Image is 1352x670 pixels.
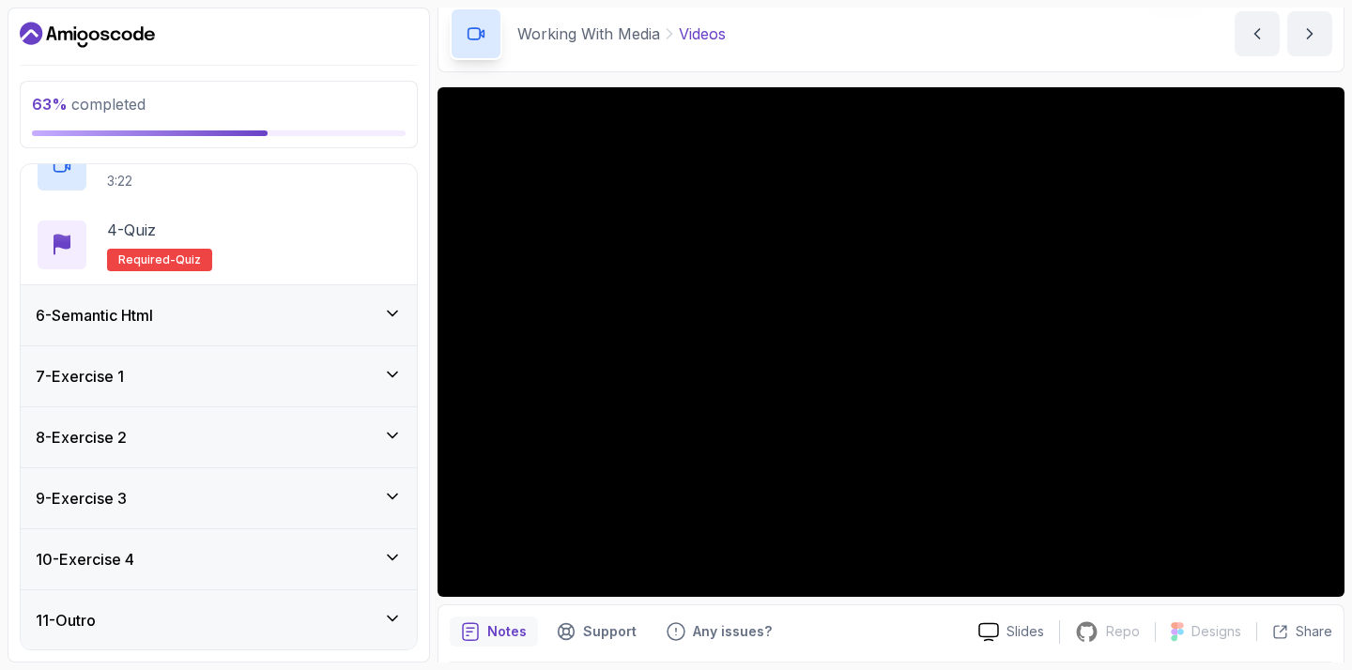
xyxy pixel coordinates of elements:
p: Repo [1106,622,1140,641]
button: 8-Exercise 2 [21,407,417,467]
h3: 6 - Semantic Html [36,304,153,327]
h3: 11 - Outro [36,609,96,632]
button: Feedback button [655,617,783,647]
button: previous content [1235,11,1280,56]
p: Any issues? [693,622,772,641]
button: 9-Exercise 3 [21,468,417,528]
p: Designs [1191,622,1241,641]
p: Working With Media [517,23,660,45]
button: Share [1256,622,1332,641]
p: Slides [1006,622,1044,641]
p: 4 - Quiz [107,219,156,241]
h3: 10 - Exercise 4 [36,548,134,571]
p: Videos [679,23,726,45]
button: 7-Exercise 1 [21,346,417,406]
button: 6-Semantic Html [21,285,417,345]
button: 3-Iframe3:22 [36,140,402,192]
a: Slides [963,622,1059,642]
button: 4-QuizRequired-quiz [36,219,402,271]
h3: 9 - Exercise 3 [36,487,127,510]
p: Share [1296,622,1332,641]
iframe: 1 - Videos [438,87,1344,597]
span: quiz [176,252,201,267]
a: Dashboard [20,20,155,50]
button: Support button [545,617,648,647]
h3: 8 - Exercise 2 [36,426,127,449]
button: next content [1287,11,1332,56]
span: 63 % [32,95,68,114]
h3: 7 - Exercise 1 [36,365,124,388]
button: 11-Outro [21,590,417,650]
p: Support [583,622,637,641]
button: 10-Exercise 4 [21,529,417,589]
p: 3:22 [107,172,169,190]
button: notes button [450,617,538,647]
span: completed [32,95,146,114]
span: Required- [118,252,176,267]
p: Notes [487,622,527,641]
